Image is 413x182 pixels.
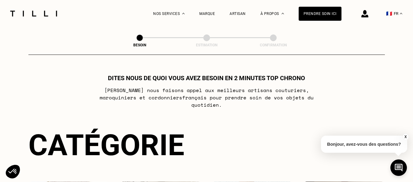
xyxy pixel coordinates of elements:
img: Menu déroulant à propos [282,13,284,14]
img: Logo du service de couturière Tilli [8,11,59,16]
div: Besoin [109,43,170,47]
img: menu déroulant [400,13,402,14]
img: Menu déroulant [182,13,185,14]
h1: Dites nous de quoi vous avez besoin en 2 minutes top chrono [108,74,305,82]
div: Catégorie [28,128,385,162]
p: Bonjour, avez-vous des questions? [321,136,407,153]
div: Confirmation [243,43,304,47]
p: [PERSON_NAME] nous faisons appel aux meilleurs artisans couturiers , maroquiniers et cordonniers ... [85,87,328,109]
div: Estimation [176,43,237,47]
a: Artisan [230,12,246,16]
button: X [402,134,408,140]
span: 🇫🇷 [386,11,392,16]
a: Prendre soin ici [299,7,341,21]
img: icône connexion [361,10,368,17]
a: Marque [199,12,215,16]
